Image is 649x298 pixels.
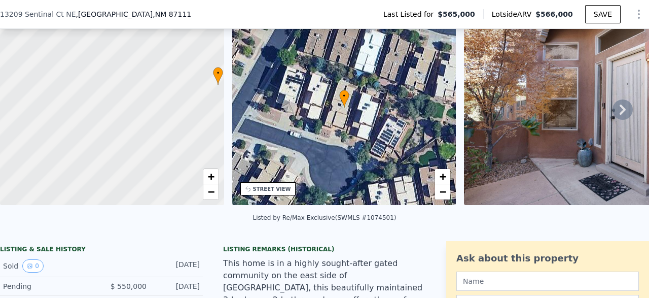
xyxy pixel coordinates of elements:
span: • [339,91,349,101]
span: • [213,69,223,78]
a: Zoom in [435,169,450,184]
span: , NM 87111 [153,10,191,18]
div: Ask about this property [456,251,639,266]
span: , [GEOGRAPHIC_DATA] [76,9,192,19]
button: View historical data [22,259,44,273]
a: Zoom in [203,169,219,184]
div: Sold [3,259,93,273]
span: − [440,185,446,198]
div: Listing Remarks (Historical) [223,245,426,253]
span: − [207,185,214,198]
span: $ 550,000 [111,282,147,290]
div: Pending [3,281,93,291]
div: • [213,67,223,85]
div: [DATE] [155,259,200,273]
span: Lotside ARV [492,9,535,19]
div: STREET VIEW [253,185,291,193]
div: [DATE] [155,281,200,291]
button: Show Options [629,4,649,24]
div: • [339,90,349,108]
a: Zoom out [203,184,219,200]
div: Listed by Re/Max Exclusive (SWMLS #1074501) [253,214,396,221]
span: Last Listed for [383,9,438,19]
a: Zoom out [435,184,450,200]
span: $565,000 [438,9,475,19]
span: + [207,170,214,183]
button: SAVE [585,5,621,23]
input: Name [456,272,639,291]
span: + [440,170,446,183]
span: $566,000 [535,10,573,18]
